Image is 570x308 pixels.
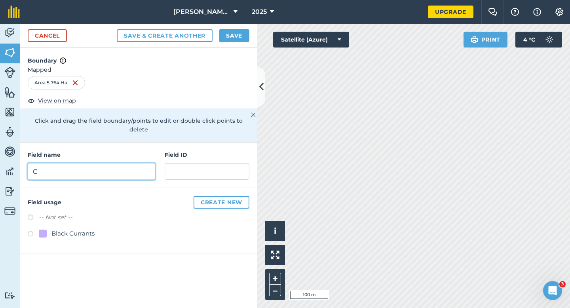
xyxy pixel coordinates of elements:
img: svg+xml;base64,PHN2ZyB4bWxucz0iaHR0cDovL3d3dy53My5vcmcvMjAwMC9zdmciIHdpZHRoPSIxOSIgaGVpZ2h0PSIyNC... [471,35,478,44]
h4: Field name [28,150,155,159]
button: i [265,221,285,241]
img: fieldmargin Logo [8,6,20,18]
button: Create new [194,196,249,209]
img: svg+xml;base64,PD94bWwgdmVyc2lvbj0iMS4wIiBlbmNvZGluZz0idXRmLTgiPz4KPCEtLSBHZW5lcmF0b3I6IEFkb2JlIE... [541,32,557,48]
img: A question mark icon [510,8,520,16]
div: Black Currants [51,229,95,238]
img: svg+xml;base64,PHN2ZyB4bWxucz0iaHR0cDovL3d3dy53My5vcmcvMjAwMC9zdmciIHdpZHRoPSIxOCIgaGVpZ2h0PSIyNC... [28,96,35,105]
button: Print [464,32,508,48]
button: + [269,273,281,285]
img: Four arrows, one pointing top left, one top right, one bottom right and the last bottom left [271,251,279,259]
label: -- Not set -- [39,213,72,222]
button: Satellite (Azure) [273,32,349,48]
img: svg+xml;base64,PHN2ZyB4bWxucz0iaHR0cDovL3d3dy53My5vcmcvMjAwMC9zdmciIHdpZHRoPSI1NiIgaGVpZ2h0PSI2MC... [4,86,15,98]
button: Save & Create Another [117,29,213,42]
img: svg+xml;base64,PD94bWwgdmVyc2lvbj0iMS4wIiBlbmNvZGluZz0idXRmLTgiPz4KPCEtLSBHZW5lcmF0b3I6IEFkb2JlIE... [4,126,15,138]
img: svg+xml;base64,PHN2ZyB4bWxucz0iaHR0cDovL3d3dy53My5vcmcvMjAwMC9zdmciIHdpZHRoPSIxNyIgaGVpZ2h0PSIxNy... [533,7,541,17]
img: svg+xml;base64,PD94bWwgdmVyc2lvbj0iMS4wIiBlbmNvZGluZz0idXRmLTgiPz4KPCEtLSBHZW5lcmF0b3I6IEFkb2JlIE... [4,205,15,217]
img: svg+xml;base64,PHN2ZyB4bWxucz0iaHR0cDovL3d3dy53My5vcmcvMjAwMC9zdmciIHdpZHRoPSI1NiIgaGVpZ2h0PSI2MC... [4,106,15,118]
a: Upgrade [428,6,473,18]
img: svg+xml;base64,PHN2ZyB4bWxucz0iaHR0cDovL3d3dy53My5vcmcvMjAwMC9zdmciIHdpZHRoPSIyMiIgaGVpZ2h0PSIzMC... [251,110,256,120]
img: svg+xml;base64,PHN2ZyB4bWxucz0iaHR0cDovL3d3dy53My5vcmcvMjAwMC9zdmciIHdpZHRoPSIxNiIgaGVpZ2h0PSIyNC... [72,78,78,87]
h4: Field ID [165,150,249,159]
img: svg+xml;base64,PD94bWwgdmVyc2lvbj0iMS4wIiBlbmNvZGluZz0idXRmLTgiPz4KPCEtLSBHZW5lcmF0b3I6IEFkb2JlIE... [4,67,15,78]
img: svg+xml;base64,PHN2ZyB4bWxucz0iaHR0cDovL3d3dy53My5vcmcvMjAwMC9zdmciIHdpZHRoPSI1NiIgaGVpZ2h0PSI2MC... [4,47,15,59]
span: View on map [38,96,76,105]
img: svg+xml;base64,PD94bWwgdmVyc2lvbj0iMS4wIiBlbmNvZGluZz0idXRmLTgiPz4KPCEtLSBHZW5lcmF0b3I6IEFkb2JlIE... [4,185,15,197]
img: Two speech bubbles overlapping with the left bubble in the forefront [488,8,498,16]
button: 4 °C [515,32,562,48]
button: Save [219,29,249,42]
img: A cog icon [555,8,564,16]
span: 4 ° C [523,32,535,48]
span: Mapped [20,65,257,74]
span: 3 [559,281,566,287]
img: svg+xml;base64,PHN2ZyB4bWxucz0iaHR0cDovL3d3dy53My5vcmcvMjAwMC9zdmciIHdpZHRoPSIxNyIgaGVpZ2h0PSIxNy... [60,56,66,65]
button: – [269,285,281,296]
span: 2025 [252,7,267,17]
img: svg+xml;base64,PD94bWwgdmVyc2lvbj0iMS4wIiBlbmNvZGluZz0idXRmLTgiPz4KPCEtLSBHZW5lcmF0b3I6IEFkb2JlIE... [4,292,15,299]
iframe: Intercom live chat [543,281,562,300]
button: View on map [28,96,76,105]
a: Cancel [28,29,67,42]
img: svg+xml;base64,PD94bWwgdmVyc2lvbj0iMS4wIiBlbmNvZGluZz0idXRmLTgiPz4KPCEtLSBHZW5lcmF0b3I6IEFkb2JlIE... [4,27,15,39]
span: [PERSON_NAME] Cropping LTD [173,7,230,17]
img: svg+xml;base64,PD94bWwgdmVyc2lvbj0iMS4wIiBlbmNvZGluZz0idXRmLTgiPz4KPCEtLSBHZW5lcmF0b3I6IEFkb2JlIE... [4,165,15,177]
h4: Field usage [28,196,249,209]
img: svg+xml;base64,PD94bWwgdmVyc2lvbj0iMS4wIiBlbmNvZGluZz0idXRmLTgiPz4KPCEtLSBHZW5lcmF0b3I6IEFkb2JlIE... [4,146,15,158]
p: Click and drag the field boundary/points to edit or double click points to delete [28,116,249,134]
h4: Boundary [20,48,257,65]
div: Area : 5.764 Ha [28,76,85,89]
span: i [274,226,276,236]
